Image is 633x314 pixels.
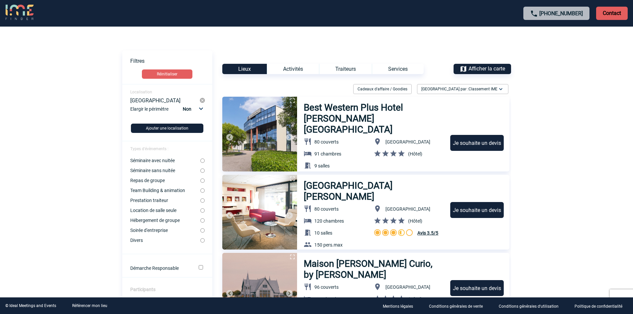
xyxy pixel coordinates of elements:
[314,230,332,236] span: 10 salles
[450,202,504,218] div: Je souhaite un devis
[373,283,381,291] img: baseline_location_on_white_24dp-b.png
[539,10,583,17] a: [PHONE_NUMBER]
[314,206,339,212] span: 80 couverts
[314,218,344,224] span: 120 chambres
[450,280,504,296] div: Je souhaite un devis
[222,97,297,171] img: 1.jpg
[130,198,200,203] label: Prestation traiteur
[408,151,422,157] span: (Hôtel)
[408,296,422,302] span: (Hôtel)
[130,147,168,151] span: Types d'évènements :
[314,151,341,157] span: 91 chambres
[304,283,312,291] img: baseline_restaurant_white_24dp-b.png
[5,303,56,308] div: © Ideal Meetings and Events
[130,228,200,233] label: Soirée d'entreprise
[222,64,267,74] div: Lieux
[130,90,152,94] span: Localisation
[304,217,312,225] img: baseline_hotel_white_24dp-b.png
[372,64,424,74] div: Services
[130,208,200,213] label: Location de salle seule
[385,139,430,145] span: [GEOGRAPHIC_DATA]
[304,150,312,157] img: baseline_hotel_white_24dp-b.png
[72,303,107,308] a: Référencer mon lieu
[353,84,412,94] div: Cadeaux d'affaire / Goodies
[530,10,538,18] img: call-24-px.png
[130,105,206,118] div: Elargir le périmètre
[499,304,559,309] p: Conditions générales d'utilisation
[314,296,344,302] span: 104 chambres
[130,265,190,271] label: Démarche Responsable
[304,258,444,280] h3: Maison [PERSON_NAME] Curio, by [PERSON_NAME]
[469,87,497,91] span: Classement IME
[493,303,569,309] a: Conditions générales d'utilisation
[319,64,372,74] div: Traiteurs
[596,7,628,20] p: Contact
[304,229,312,237] img: baseline_meeting_room_white_24dp-b.png
[569,303,633,309] a: Politique de confidentialité
[130,178,200,183] label: Repas de groupe
[304,205,312,213] img: baseline_restaurant_white_24dp-b.png
[304,138,312,146] img: baseline_restaurant_white_24dp-b.png
[130,158,200,163] label: Séminaire avec nuitée
[267,64,319,74] div: Activités
[385,206,430,212] span: [GEOGRAPHIC_DATA]
[373,205,381,213] img: baseline_location_on_white_24dp-b.png
[373,138,381,146] img: baseline_location_on_white_24dp-b.png
[130,287,156,292] label: Participants
[130,58,212,64] p: Filtres
[130,168,200,173] label: Séminaire sans nuitée
[469,65,505,72] span: Afficher la carte
[377,303,424,309] a: Mentions légales
[575,304,622,309] p: Politique de confidentialité
[383,304,413,309] p: Mentions légales
[304,180,444,202] h3: [GEOGRAPHIC_DATA][PERSON_NAME]
[497,86,504,92] img: baseline_expand_more_white_24dp-b.png
[130,97,200,103] div: [GEOGRAPHIC_DATA]
[304,241,312,249] img: baseline_group_white_24dp-b.png
[314,284,339,290] span: 96 couverts
[131,124,203,133] button: Ajouter une localisation
[304,173,312,181] img: baseline_group_white_24dp-b.png
[142,69,192,79] button: Réinitialiser
[130,218,200,223] label: Hébergement de groupe
[199,97,205,103] img: cancel-24-px-g.png
[450,135,504,151] div: Je souhaite un devis
[417,230,438,236] span: Avis 3.5/5
[304,161,312,169] img: baseline_meeting_room_white_24dp-b.png
[130,238,200,243] label: Divers
[424,303,493,309] a: Conditions générales de vente
[429,304,483,309] p: Conditions générales de vente
[122,69,212,79] a: Réinitialiser
[408,218,422,224] span: (Hôtel)
[314,163,330,168] span: 9 salles
[385,284,430,290] span: [GEOGRAPHIC_DATA]
[421,86,497,92] span: [GEOGRAPHIC_DATA] par :
[222,175,297,250] img: 1.jpg
[314,139,339,145] span: 80 couverts
[304,102,444,135] h3: Best Western Plus Hotel [PERSON_NAME][GEOGRAPHIC_DATA]
[130,188,200,193] label: Team Building & animation
[314,242,343,248] span: 150 pers.max
[351,84,414,94] div: Filtrer sur Cadeaux d'affaire / Goodies
[199,265,203,269] input: Démarche Responsable
[304,295,312,303] img: baseline_hotel_white_24dp-b.png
